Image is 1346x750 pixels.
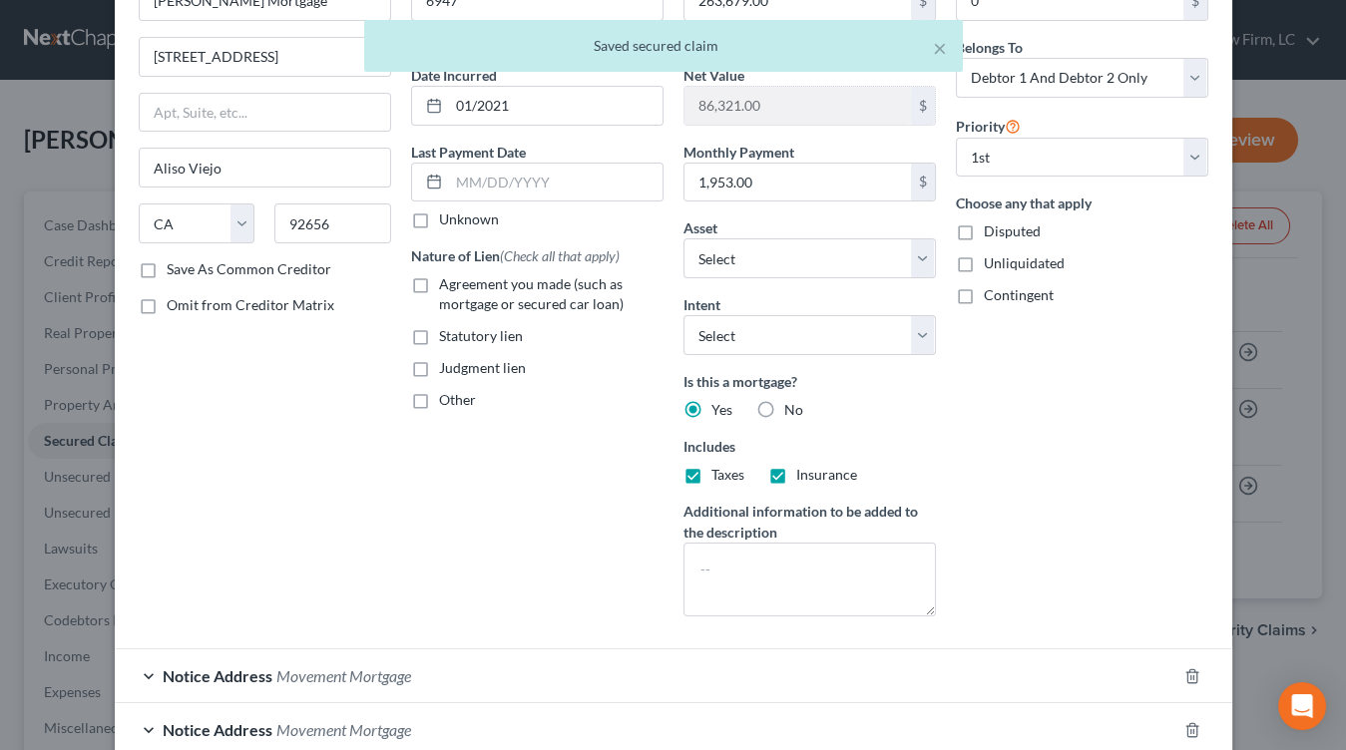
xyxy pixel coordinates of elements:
label: Additional information to be added to the description [683,501,936,543]
span: Taxes [711,466,744,483]
span: Movement Mortgage [276,720,411,739]
span: Insurance [796,466,857,483]
div: Saved secured claim [380,36,947,56]
label: Last Payment Date [411,142,526,163]
input: Enter zip... [274,203,391,243]
input: Enter city... [140,149,390,187]
span: Notice Address [163,666,272,685]
input: 0.00 [684,87,911,125]
input: 0.00 [684,164,911,201]
span: Agreement you made (such as mortgage or secured car loan) [439,275,624,312]
span: No [784,401,803,418]
span: Omit from Creditor Matrix [167,296,334,313]
span: Judgment lien [439,359,526,376]
div: Open Intercom Messenger [1278,682,1326,730]
span: Asset [683,219,717,236]
span: Contingent [984,286,1054,303]
input: MM/DD/YYYY [449,87,663,125]
label: Is this a mortgage? [683,371,936,392]
input: Apt, Suite, etc... [140,94,390,132]
span: Statutory lien [439,327,523,344]
label: Includes [683,436,936,457]
label: Nature of Lien [411,245,620,266]
span: Yes [711,401,732,418]
label: Intent [683,294,720,315]
label: Save As Common Creditor [167,259,331,279]
span: Movement Mortgage [276,666,411,685]
span: Unliquidated [984,254,1065,271]
label: Unknown [439,209,499,229]
div: $ [911,87,935,125]
input: MM/DD/YYYY [449,164,663,201]
label: Monthly Payment [683,142,794,163]
span: Disputed [984,222,1041,239]
div: $ [911,164,935,201]
span: (Check all that apply) [500,247,620,264]
label: Choose any that apply [956,192,1208,213]
label: Priority [956,114,1021,138]
span: Other [439,391,476,408]
span: Notice Address [163,720,272,739]
button: × [933,36,947,60]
